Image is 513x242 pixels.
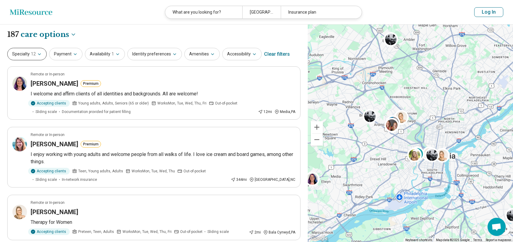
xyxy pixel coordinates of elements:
span: Works Mon, Tue, Wed, Thu, Fri [122,229,172,234]
span: Teen, Young adults, Adults [78,168,123,174]
button: Zoom out [311,134,323,146]
span: Out-of-pocket [183,168,206,174]
a: Terms [473,238,482,242]
div: 344 mi [231,177,247,182]
div: Accepting clients [28,228,70,235]
button: Care options [21,29,76,40]
p: Remote or In-person [31,200,65,205]
span: Out-of-pocket [180,229,203,234]
button: Amenities [184,48,220,60]
span: Sliding scale [207,229,229,234]
span: 12 [31,51,36,57]
button: Availability1 [85,48,125,60]
h3: [PERSON_NAME] [31,140,78,148]
h1: 187 [7,29,76,40]
div: Clear filters [264,47,290,61]
div: Accepting clients [28,168,70,174]
div: Bala Cynwyd , PA [263,230,295,235]
span: Preteen, Teen, Adults [78,229,114,234]
div: [GEOGRAPHIC_DATA] , NC [249,177,295,182]
div: Insurance plan [281,6,358,18]
button: Premium [81,141,101,148]
div: 12 mi [258,109,272,114]
div: Media , PA [274,109,295,114]
div: 2 mi [249,230,261,235]
span: In-network insurance [62,177,97,182]
span: Out-of-pocket [215,101,237,106]
p: I enjoy working with young adults and welcome people from all walks of life. I love ice cream and... [31,151,295,165]
a: Report a map error [486,238,511,242]
div: What are you looking for? [165,6,242,18]
span: Sliding scale [35,109,57,114]
div: [GEOGRAPHIC_DATA], [GEOGRAPHIC_DATA] 19131 [242,6,281,18]
h3: [PERSON_NAME] [31,208,78,216]
button: Payment [49,48,82,60]
p: I welcome and affirm clients of all identities and backgrounds. All are welcome! [31,90,295,98]
button: Specialty12 [7,48,47,60]
span: 1 [112,51,114,57]
h3: [PERSON_NAME] [31,79,78,88]
p: Therapy for Women [31,219,295,226]
span: Young adults, Adults, Seniors (65 or older) [78,101,149,106]
button: Log In [474,7,503,17]
p: Remote or In-person [31,132,65,138]
span: Works Mon, Tue, Wed, Thu [132,168,175,174]
span: Map data ©2025 Google [436,238,470,242]
button: Identity preferences [127,48,182,60]
a: Open chat [488,218,506,236]
p: Remote or In-person [31,71,65,77]
span: care options [21,29,69,40]
button: Accessibility [222,48,262,60]
div: 2 [410,147,424,161]
div: Accepting clients [28,100,70,107]
span: Documentation provided for patient filling [62,109,131,114]
button: Premium [81,80,101,87]
span: Works Mon, Tue, Wed, Thu, Fri [157,101,206,106]
span: Sliding scale [35,177,57,182]
button: Zoom in [311,121,323,133]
